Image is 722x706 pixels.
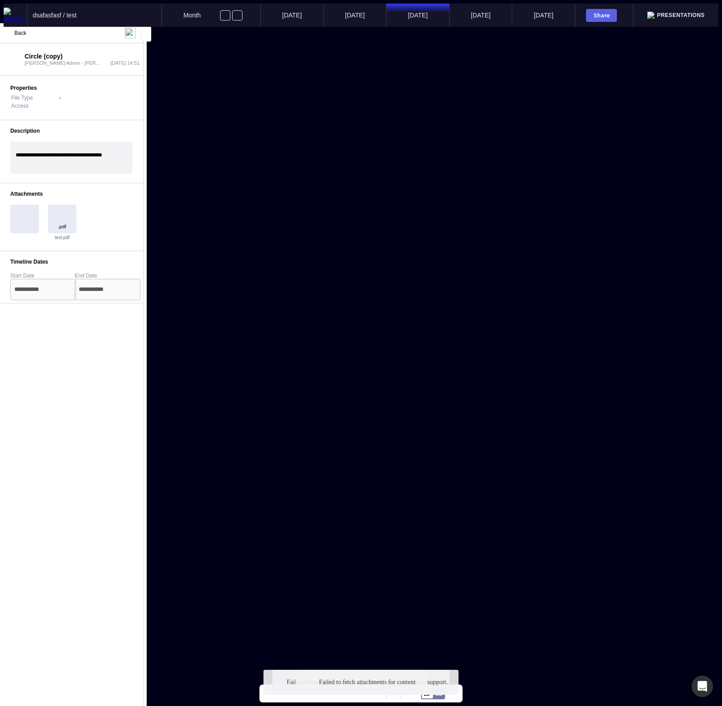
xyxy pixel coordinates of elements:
img: sensat [4,8,27,23]
span: Presentations [657,12,705,18]
mapp-timeline-period: [DATE] [449,4,512,27]
span: dsafasfasf / test [33,12,76,19]
mapp-timeline-period: [DATE] [386,4,449,27]
div: Share [590,12,613,18]
button: Share [586,9,617,22]
div: Failed to load parent folder - please try again or contact support. [287,677,448,688]
mapp-timeline-period: [DATE] [512,4,575,27]
mapp-timeline-period: [DATE] [323,4,386,27]
img: presentation.svg [647,12,654,19]
span: Month [183,12,201,19]
mapp-timeline-period: [DATE] [260,4,323,27]
div: Failed to fetch attachments for content [319,677,416,688]
div: Open Intercom Messenger [692,676,713,697]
